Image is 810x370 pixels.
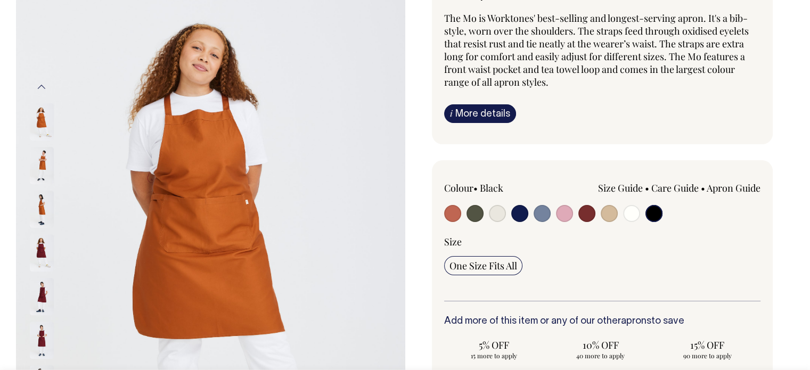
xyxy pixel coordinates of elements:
img: rust [30,147,54,184]
a: Apron Guide [707,182,760,194]
img: burgundy [30,322,54,359]
a: Size Guide [598,182,643,194]
h6: Add more of this item or any of our other to save [444,316,761,327]
span: 90 more to apply [662,351,752,360]
img: burgundy [30,278,54,315]
span: 5% OFF [449,339,539,351]
span: 15 more to apply [449,351,539,360]
span: 10% OFF [556,339,645,351]
span: • [645,182,649,194]
img: burgundy [30,234,54,272]
a: aprons [621,317,651,326]
img: rust [30,103,54,141]
div: Size [444,235,761,248]
a: Care Guide [651,182,699,194]
input: 10% OFF 40 more to apply [551,335,651,363]
span: • [701,182,705,194]
span: • [473,182,478,194]
span: One Size Fits All [449,259,517,272]
img: rust [30,191,54,228]
button: Previous [34,75,50,99]
span: 15% OFF [662,339,752,351]
input: 5% OFF 15 more to apply [444,335,544,363]
span: i [450,108,453,119]
a: iMore details [444,104,516,123]
input: One Size Fits All [444,256,522,275]
label: Black [480,182,503,194]
span: 40 more to apply [556,351,645,360]
div: Colour [444,182,571,194]
span: The Mo is Worktones' best-selling and longest-serving apron. It's a bib-style, worn over the shou... [444,12,749,88]
input: 15% OFF 90 more to apply [657,335,757,363]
